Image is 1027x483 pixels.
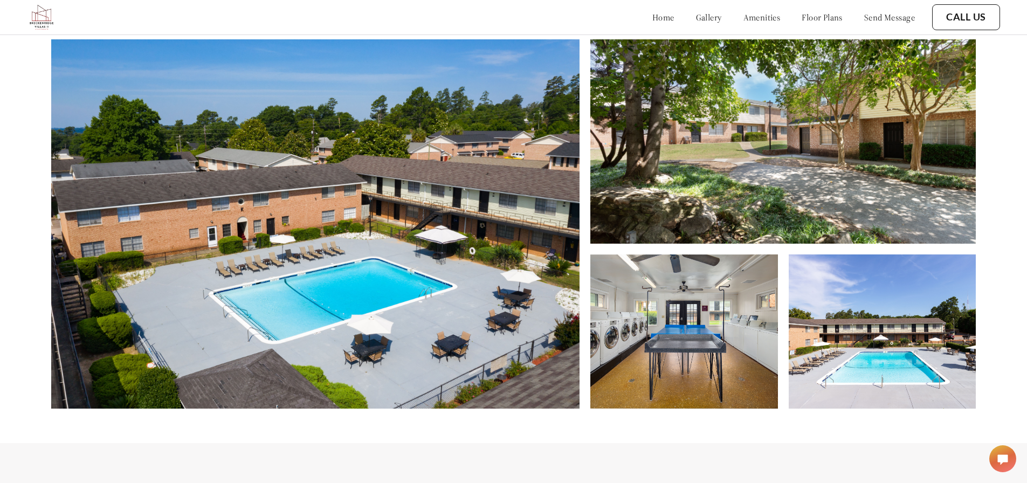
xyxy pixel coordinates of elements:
[932,4,1000,30] button: Call Us
[946,11,986,23] a: Call Us
[27,3,56,32] img: bv2_logo.png
[590,39,975,244] img: Alt text
[743,12,781,23] a: amenities
[652,12,674,23] a: home
[696,12,722,23] a: gallery
[802,12,843,23] a: floor plans
[864,12,915,23] a: send message
[789,254,976,409] img: Alt text
[51,39,580,409] img: Alt text
[590,254,777,409] img: Alt text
